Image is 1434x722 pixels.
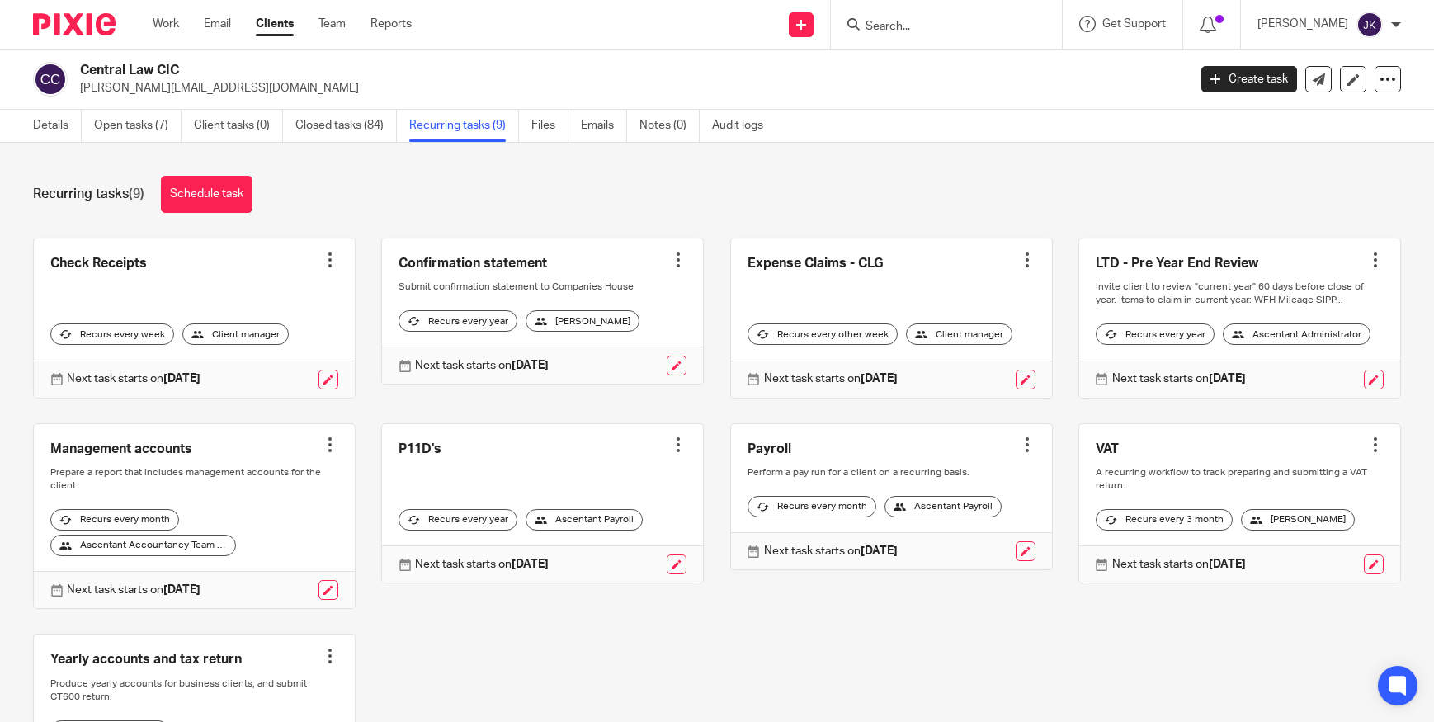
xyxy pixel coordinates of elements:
strong: [DATE] [163,584,200,596]
input: Search [864,20,1012,35]
p: Next task starts on [67,582,200,598]
strong: [DATE] [512,559,549,570]
div: Recurs every year [399,310,517,332]
p: Next task starts on [764,543,898,559]
div: [PERSON_NAME] [1241,509,1355,531]
strong: [DATE] [861,545,898,557]
div: Ascentant Administrator [1223,323,1370,345]
a: Schedule task [161,176,252,213]
p: Next task starts on [415,556,549,573]
img: Pixie [33,13,116,35]
p: Next task starts on [1112,556,1246,573]
a: Closed tasks (84) [295,110,397,142]
strong: [DATE] [512,360,549,371]
a: Notes (0) [639,110,700,142]
a: Audit logs [712,110,776,142]
div: Recurs every week [50,323,174,345]
a: Work [153,16,179,32]
div: Client manager [182,323,289,345]
p: [PERSON_NAME] [1257,16,1348,32]
a: Create task [1201,66,1297,92]
a: Details [33,110,82,142]
div: Recurs every other week [748,323,898,345]
a: Recurring tasks (9) [409,110,519,142]
a: Emails [581,110,627,142]
strong: [DATE] [163,373,200,385]
a: Team [318,16,346,32]
div: Recurs every month [50,509,179,531]
a: Files [531,110,568,142]
div: Recurs every 3 month [1096,509,1233,531]
a: Email [204,16,231,32]
h1: Recurring tasks [33,186,144,203]
p: [PERSON_NAME][EMAIL_ADDRESS][DOMAIN_NAME] [80,80,1177,97]
a: Client tasks (0) [194,110,283,142]
div: Ascentant Accountancy Team (General) [50,535,236,556]
a: Reports [370,16,412,32]
a: Open tasks (7) [94,110,182,142]
p: Next task starts on [764,370,898,387]
p: Next task starts on [1112,370,1246,387]
div: Client manager [906,323,1012,345]
strong: [DATE] [1209,559,1246,570]
div: [PERSON_NAME] [526,310,639,332]
span: (9) [129,187,144,201]
strong: [DATE] [861,373,898,385]
p: Next task starts on [415,357,549,374]
div: Ascentant Payroll [526,509,643,531]
a: Clients [256,16,294,32]
div: Recurs every year [1096,323,1215,345]
p: Next task starts on [67,370,200,387]
div: Ascentant Payroll [884,496,1002,517]
strong: [DATE] [1209,373,1246,385]
h2: Central Law CIC [80,62,957,79]
div: Recurs every year [399,509,517,531]
span: Get Support [1102,18,1166,30]
img: svg%3E [1356,12,1383,38]
img: svg%3E [33,62,68,97]
div: Recurs every month [748,496,876,517]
